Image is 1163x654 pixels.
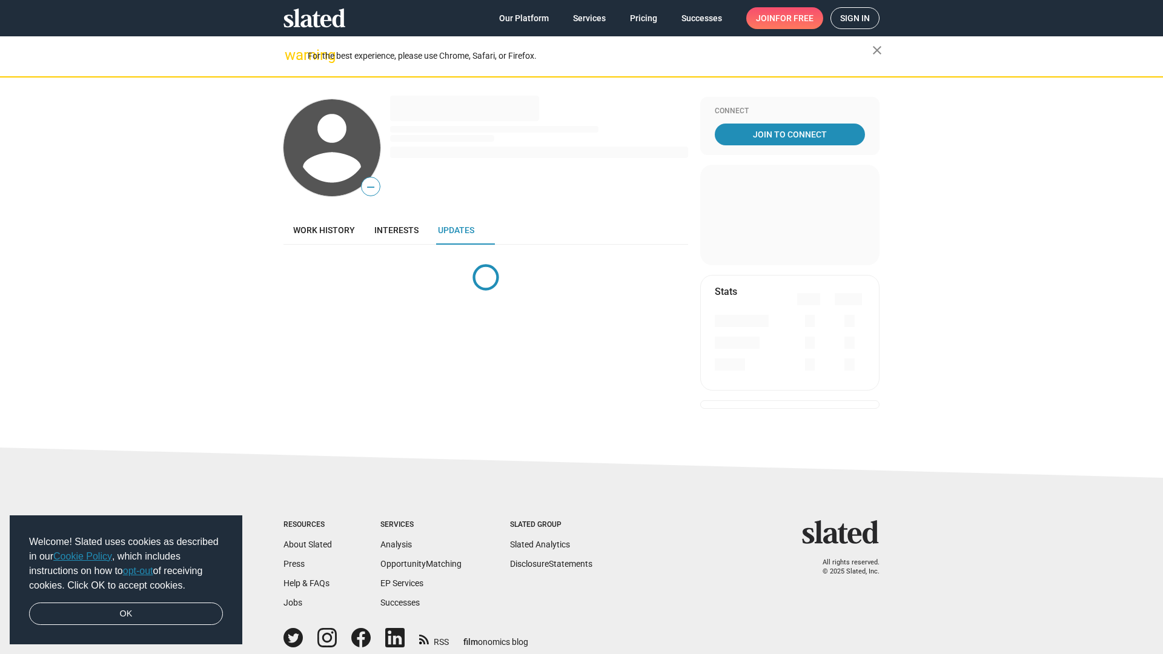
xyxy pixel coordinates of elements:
div: cookieconsent [10,515,242,645]
a: Pricing [620,7,667,29]
span: Updates [438,225,474,235]
span: Welcome! Slated uses cookies as described in our , which includes instructions on how to of recei... [29,535,223,593]
a: Updates [428,216,484,245]
a: Sign in [830,7,880,29]
span: Join To Connect [717,124,863,145]
p: All rights reserved. © 2025 Slated, Inc. [810,558,880,576]
a: RSS [419,629,449,648]
span: — [362,179,380,195]
a: Press [283,559,305,569]
a: Cookie Policy [53,551,112,561]
div: Slated Group [510,520,592,530]
span: Sign in [840,8,870,28]
a: Successes [672,7,732,29]
mat-card-title: Stats [715,285,737,298]
a: opt-out [123,566,153,576]
a: Help & FAQs [283,578,330,588]
a: Analysis [380,540,412,549]
a: filmonomics blog [463,627,528,648]
div: Connect [715,107,865,116]
span: Interests [374,225,419,235]
span: Our Platform [499,7,549,29]
a: dismiss cookie message [29,603,223,626]
span: Services [573,7,606,29]
a: EP Services [380,578,423,588]
a: Jobs [283,598,302,607]
span: Successes [681,7,722,29]
span: film [463,637,478,647]
span: Work history [293,225,355,235]
a: OpportunityMatching [380,559,462,569]
a: Join To Connect [715,124,865,145]
span: Join [756,7,813,29]
a: Our Platform [489,7,558,29]
div: For the best experience, please use Chrome, Safari, or Firefox. [308,48,872,64]
span: Pricing [630,7,657,29]
span: for free [775,7,813,29]
a: About Slated [283,540,332,549]
a: Interests [365,216,428,245]
mat-icon: warning [285,48,299,62]
a: Slated Analytics [510,540,570,549]
a: Joinfor free [746,7,823,29]
a: Work history [283,216,365,245]
div: Resources [283,520,332,530]
mat-icon: close [870,43,884,58]
div: Services [380,520,462,530]
a: Services [563,7,615,29]
a: Successes [380,598,420,607]
a: DisclosureStatements [510,559,592,569]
